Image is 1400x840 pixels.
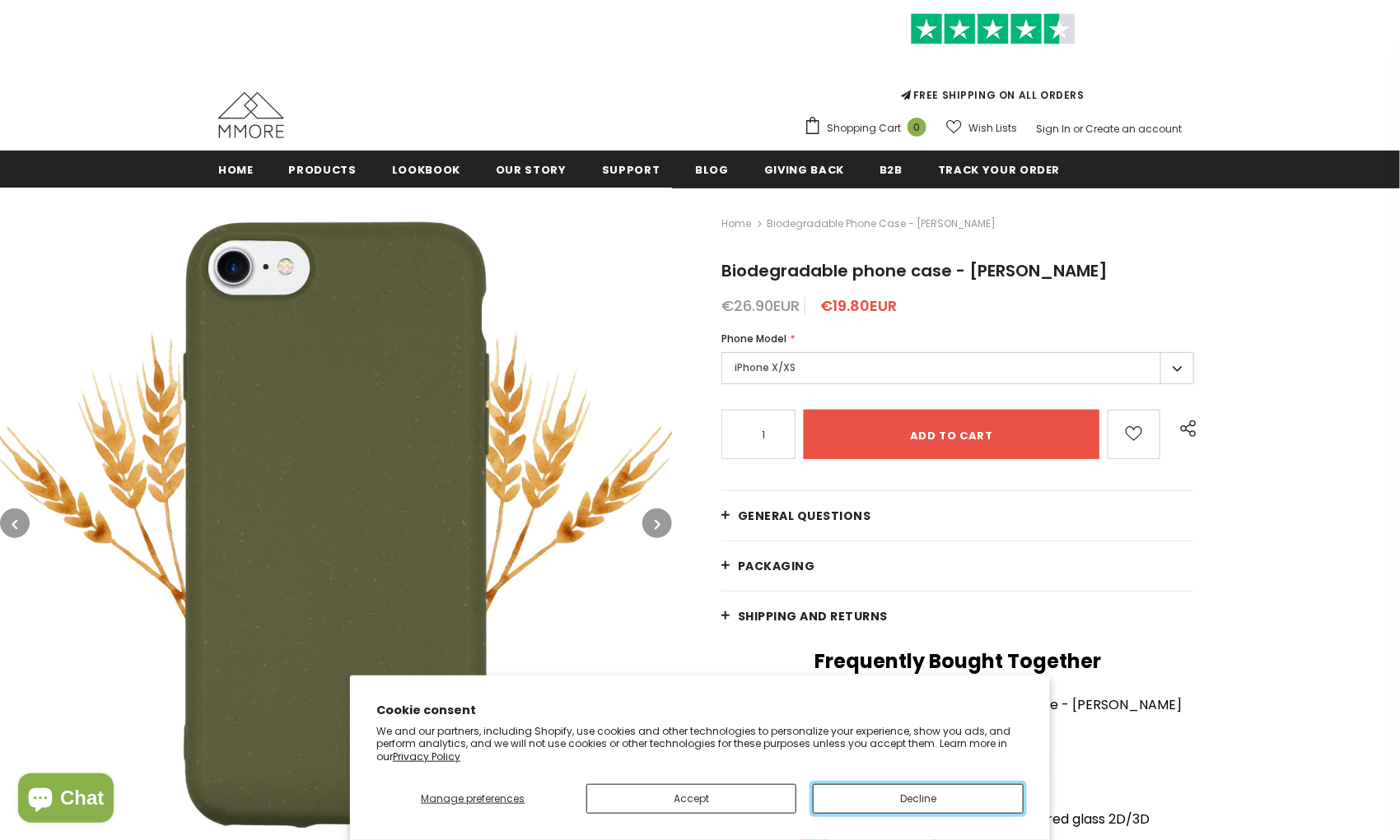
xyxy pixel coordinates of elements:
[496,151,567,188] a: Our Story
[813,784,1024,814] button: Decline
[376,702,1024,719] h2: Cookie consent
[1073,122,1083,136] span: or
[721,491,1194,541] a: General Questions
[820,295,897,316] span: €19.80EUR
[880,151,903,188] a: B2B
[738,608,888,624] span: Shipping and returns
[804,44,1182,87] iframe: Customer reviews powered by Trustpilot
[392,162,460,178] span: Lookbook
[721,592,1194,641] a: Shipping and returns
[721,541,1194,591] a: PACKAGING
[13,773,119,827] inbox-online-store-chat: Shopify online store chat
[911,13,1076,45] img: Trust Pilot Stars
[721,295,800,316] span: €26.90EUR
[289,162,357,178] span: Products
[804,21,1182,102] span: FREE SHIPPING ON ALL ORDERS
[880,162,903,178] span: B2B
[218,92,284,138] img: MMORE Cases
[1085,122,1182,136] a: Create an account
[767,214,996,234] span: Biodegradable phone case - [PERSON_NAME]
[908,118,926,137] span: 0
[586,784,797,814] button: Accept
[602,151,660,188] a: support
[695,162,729,178] span: Blog
[804,116,935,141] a: Shopping Cart 0
[968,120,1017,137] span: Wish Lists
[289,151,357,188] a: Products
[392,151,460,188] a: Lookbook
[827,120,901,137] span: Shopping Cart
[218,162,254,178] span: Home
[393,750,460,763] a: Privacy Policy
[738,508,871,524] span: General Questions
[695,151,729,188] a: Blog
[376,784,570,814] button: Manage preferences
[218,151,254,188] a: Home
[721,214,751,234] a: Home
[764,162,844,178] span: Giving back
[1036,122,1071,136] a: Sign In
[938,151,1060,188] a: Track your order
[721,259,1108,282] span: Biodegradable phone case - [PERSON_NAME]
[496,162,567,178] span: Our Story
[938,162,1060,178] span: Track your order
[721,352,1194,384] label: iPhone X/XS
[421,791,525,805] span: Manage preferences
[738,558,815,574] span: PACKAGING
[721,332,786,346] span: Phone Model
[721,649,1194,674] h2: Frequently Bought Together
[946,114,1017,142] a: Wish Lists
[764,151,844,188] a: Giving back
[804,410,1099,459] input: Add to cart
[602,162,660,178] span: support
[376,725,1024,763] p: We and our partners, including Shopify, use cookies and other technologies to personalize your ex...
